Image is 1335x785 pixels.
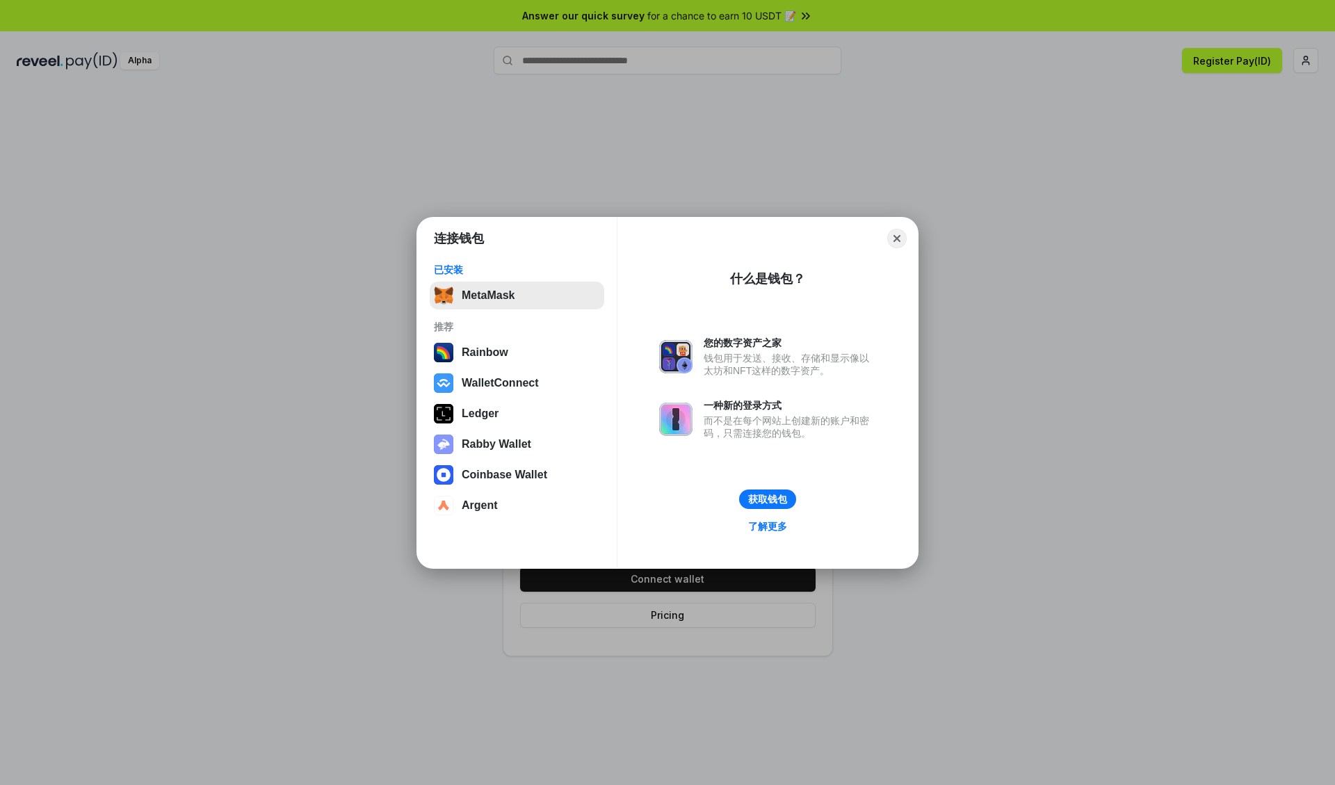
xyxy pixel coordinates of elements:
[462,469,547,481] div: Coinbase Wallet
[462,377,539,389] div: WalletConnect
[434,465,453,485] img: svg+xml,%3Csvg%20width%3D%2228%22%20height%3D%2228%22%20viewBox%3D%220%200%2028%2028%22%20fill%3D...
[462,499,498,512] div: Argent
[434,264,600,276] div: 已安装
[430,461,604,489] button: Coinbase Wallet
[434,404,453,423] img: svg+xml,%3Csvg%20xmlns%3D%22http%3A%2F%2Fwww.w3.org%2F2000%2Fsvg%22%20width%3D%2228%22%20height%3...
[434,321,600,333] div: 推荐
[434,343,453,362] img: svg+xml,%3Csvg%20width%3D%22120%22%20height%3D%22120%22%20viewBox%3D%220%200%20120%20120%22%20fil...
[739,489,796,509] button: 获取钱包
[462,438,531,451] div: Rabby Wallet
[462,407,499,420] div: Ledger
[434,286,453,305] img: svg+xml,%3Csvg%20fill%3D%22none%22%20height%3D%2233%22%20viewBox%3D%220%200%2035%2033%22%20width%...
[434,496,453,515] img: svg+xml,%3Csvg%20width%3D%2228%22%20height%3D%2228%22%20viewBox%3D%220%200%2028%2028%22%20fill%3D...
[434,373,453,393] img: svg+xml,%3Csvg%20width%3D%2228%22%20height%3D%2228%22%20viewBox%3D%220%200%2028%2028%22%20fill%3D...
[659,403,693,436] img: svg+xml,%3Csvg%20xmlns%3D%22http%3A%2F%2Fwww.w3.org%2F2000%2Fsvg%22%20fill%3D%22none%22%20viewBox...
[434,435,453,454] img: svg+xml,%3Csvg%20xmlns%3D%22http%3A%2F%2Fwww.w3.org%2F2000%2Fsvg%22%20fill%3D%22none%22%20viewBox...
[659,340,693,373] img: svg+xml,%3Csvg%20xmlns%3D%22http%3A%2F%2Fwww.w3.org%2F2000%2Fsvg%22%20fill%3D%22none%22%20viewBox...
[704,414,876,439] div: 而不是在每个网站上创建新的账户和密码，只需连接您的钱包。
[430,430,604,458] button: Rabby Wallet
[430,282,604,309] button: MetaMask
[704,337,876,349] div: 您的数字资产之家
[704,352,876,377] div: 钱包用于发送、接收、存储和显示像以太坊和NFT这样的数字资产。
[887,229,907,248] button: Close
[430,400,604,428] button: Ledger
[740,517,795,535] a: 了解更多
[462,346,508,359] div: Rainbow
[748,493,787,505] div: 获取钱包
[462,289,515,302] div: MetaMask
[430,492,604,519] button: Argent
[430,339,604,366] button: Rainbow
[730,270,805,287] div: 什么是钱包？
[430,369,604,397] button: WalletConnect
[748,520,787,533] div: 了解更多
[704,399,876,412] div: 一种新的登录方式
[434,230,484,247] h1: 连接钱包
